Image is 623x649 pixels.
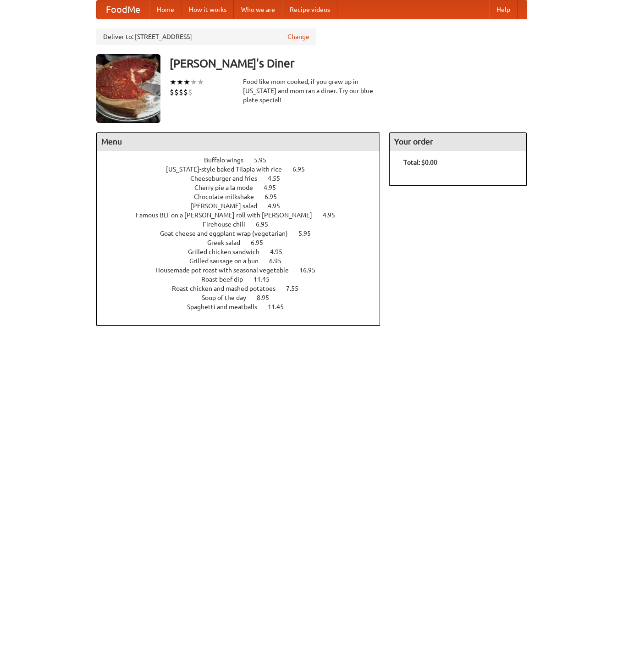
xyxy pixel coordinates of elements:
[149,0,182,19] a: Home
[170,77,176,87] li: ★
[188,248,269,255] span: Grilled chicken sandwich
[194,184,293,191] a: Cherry pie a la mode 4.95
[166,166,322,173] a: [US_STATE]-style baked Tilapia with rice 6.95
[194,193,263,200] span: Chocolate milkshake
[190,175,297,182] a: Cheeseburger and fries 4.55
[194,184,262,191] span: Cherry pie a la mode
[207,239,249,246] span: Greek salad
[256,221,277,228] span: 6.95
[187,303,266,311] span: Spaghetti and meatballs
[166,166,291,173] span: [US_STATE]-style baked Tilapia with rice
[323,211,344,219] span: 4.95
[203,221,254,228] span: Firehouse chili
[202,294,286,301] a: Soup of the day 8.95
[254,156,276,164] span: 5.95
[191,202,297,210] a: [PERSON_NAME] salad 4.95
[203,221,285,228] a: Firehouse chili 6.95
[179,87,183,97] li: $
[97,0,149,19] a: FoodMe
[204,156,283,164] a: Buffalo wings 5.95
[136,211,352,219] a: Famous BLT on a [PERSON_NAME] roll with [PERSON_NAME] 4.95
[265,193,286,200] span: 6.95
[172,285,285,292] span: Roast chicken and mashed potatoes
[251,239,272,246] span: 6.95
[201,276,252,283] span: Roast beef dip
[96,54,160,123] img: angular.jpg
[403,159,437,166] b: Total: $0.00
[176,77,183,87] li: ★
[234,0,282,19] a: Who we are
[174,87,179,97] li: $
[207,239,280,246] a: Greek salad 6.95
[254,276,279,283] span: 11.45
[187,303,301,311] a: Spaghetti and meatballs 11.45
[188,87,193,97] li: $
[183,77,190,87] li: ★
[170,54,527,72] h3: [PERSON_NAME]'s Diner
[268,303,293,311] span: 11.45
[270,248,292,255] span: 4.95
[136,211,321,219] span: Famous BLT on a [PERSON_NAME] roll with [PERSON_NAME]
[489,0,518,19] a: Help
[172,285,315,292] a: Roast chicken and mashed potatoes 7.55
[189,257,268,265] span: Grilled sausage on a bun
[282,0,337,19] a: Recipe videos
[183,87,188,97] li: $
[182,0,234,19] a: How it works
[191,202,266,210] span: [PERSON_NAME] salad
[287,32,309,41] a: Change
[96,28,316,45] div: Deliver to: [STREET_ADDRESS]
[160,230,328,237] a: Goat cheese and eggplant wrap (vegetarian) 5.95
[202,294,255,301] span: Soup of the day
[170,87,174,97] li: $
[189,257,298,265] a: Grilled sausage on a bun 6.95
[264,184,285,191] span: 4.95
[190,77,197,87] li: ★
[243,77,380,105] div: Food like mom cooked, if you grew up in [US_STATE] and mom ran a diner. Try our blue plate special!
[155,266,332,274] a: Housemade pot roast with seasonal vegetable 16.95
[97,133,380,151] h4: Menu
[201,276,287,283] a: Roast beef dip 11.45
[188,248,299,255] a: Grilled chicken sandwich 4.95
[292,166,314,173] span: 6.95
[197,77,204,87] li: ★
[268,175,289,182] span: 4.55
[269,257,291,265] span: 6.95
[299,266,325,274] span: 16.95
[155,266,298,274] span: Housemade pot roast with seasonal vegetable
[194,193,294,200] a: Chocolate milkshake 6.95
[268,202,289,210] span: 4.95
[190,175,266,182] span: Cheeseburger and fries
[204,156,253,164] span: Buffalo wings
[298,230,320,237] span: 5.95
[160,230,297,237] span: Goat cheese and eggplant wrap (vegetarian)
[257,294,278,301] span: 8.95
[286,285,308,292] span: 7.55
[390,133,526,151] h4: Your order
